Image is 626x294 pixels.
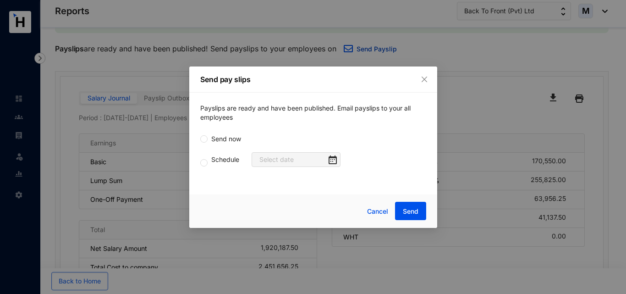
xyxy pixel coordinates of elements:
input: Select date [259,155,327,165]
p: Send pay slips [200,74,426,85]
span: Cancel [367,206,388,216]
span: Send now [208,134,245,144]
button: Cancel [360,202,395,221]
span: Schedule [208,155,243,165]
p: Payslips are ready and have been published. Email payslips to your all employees [200,104,426,122]
button: Send [395,202,426,220]
span: close [421,76,428,83]
button: Close [419,74,429,84]
span: Send [402,207,418,216]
